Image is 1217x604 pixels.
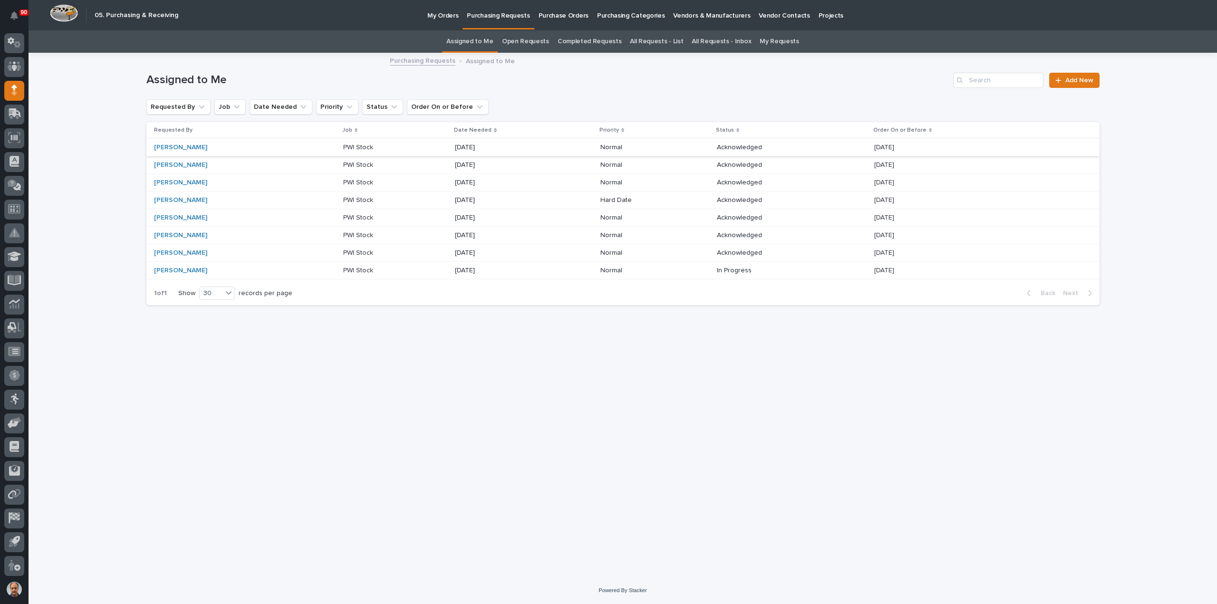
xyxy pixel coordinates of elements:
[154,267,207,275] a: [PERSON_NAME]
[502,30,549,53] a: Open Requests
[446,30,493,53] a: Assigned to Me
[455,179,534,187] p: [DATE]
[154,214,207,222] a: [PERSON_NAME]
[1065,77,1093,84] span: Add New
[692,30,751,53] a: All Requests - Inbox
[455,267,534,275] p: [DATE]
[154,161,207,169] a: [PERSON_NAME]
[760,30,799,53] a: My Requests
[717,214,796,222] p: Acknowledged
[455,144,534,152] p: [DATE]
[1059,289,1100,297] button: Next
[600,231,680,240] p: Normal
[717,231,796,240] p: Acknowledged
[21,9,27,16] p: 90
[154,144,207,152] a: [PERSON_NAME]
[146,174,1100,192] tr: [PERSON_NAME] PWI StockPWI Stock [DATE]NormalAcknowledged[DATE][DATE]
[146,139,1100,156] tr: [PERSON_NAME] PWI StockPWI Stock [DATE]NormalAcknowledged[DATE][DATE]
[1019,289,1059,297] button: Back
[362,99,403,115] button: Status
[343,159,375,169] p: PWI Stock
[12,11,24,27] div: Notifications90
[146,244,1100,262] tr: [PERSON_NAME] PWI StockPWI Stock [DATE]NormalAcknowledged[DATE][DATE]
[200,288,222,298] div: 30
[717,249,796,257] p: Acknowledged
[146,99,211,115] button: Requested By
[343,177,375,187] p: PWI Stock
[600,249,680,257] p: Normal
[454,125,492,135] p: Date Needed
[455,196,534,204] p: [DATE]
[146,156,1100,174] tr: [PERSON_NAME] PWI StockPWI Stock [DATE]NormalAcknowledged[DATE][DATE]
[4,579,24,599] button: users-avatar
[455,249,534,257] p: [DATE]
[343,194,375,204] p: PWI Stock
[342,125,352,135] p: Job
[146,209,1100,227] tr: [PERSON_NAME] PWI StockPWI Stock [DATE]NormalAcknowledged[DATE][DATE]
[873,125,927,135] p: Order On or Before
[599,587,647,593] a: Powered By Stacker
[343,212,375,222] p: PWI Stock
[717,196,796,204] p: Acknowledged
[146,262,1100,279] tr: [PERSON_NAME] PWI StockPWI Stock [DATE]NormalIn Progress[DATE][DATE]
[558,30,621,53] a: Completed Requests
[455,161,534,169] p: [DATE]
[4,6,24,26] button: Notifications
[874,194,896,204] p: [DATE]
[239,289,292,297] p: records per page
[95,11,178,19] h2: 05. Purchasing & Receiving
[600,214,680,222] p: Normal
[154,179,207,187] a: [PERSON_NAME]
[874,142,896,152] p: [DATE]
[343,265,375,275] p: PWI Stock
[600,267,680,275] p: Normal
[154,249,207,257] a: [PERSON_NAME]
[466,55,515,66] p: Assigned to Me
[455,231,534,240] p: [DATE]
[717,161,796,169] p: Acknowledged
[874,230,896,240] p: [DATE]
[154,125,193,135] p: Requested By
[154,231,207,240] a: [PERSON_NAME]
[343,247,375,257] p: PWI Stock
[874,159,896,169] p: [DATE]
[146,192,1100,209] tr: [PERSON_NAME] PWI StockPWI Stock [DATE]Hard DateAcknowledged[DATE][DATE]
[146,73,950,87] h1: Assigned to Me
[178,289,195,297] p: Show
[214,99,246,115] button: Job
[717,267,796,275] p: In Progress
[953,73,1043,88] input: Search
[1049,73,1099,88] a: Add New
[874,265,896,275] p: [DATE]
[874,247,896,257] p: [DATE]
[343,142,375,152] p: PWI Stock
[1063,289,1084,297] span: Next
[1035,289,1055,297] span: Back
[154,196,207,204] a: [PERSON_NAME]
[146,227,1100,244] tr: [PERSON_NAME] PWI StockPWI Stock [DATE]NormalAcknowledged[DATE][DATE]
[390,55,455,66] a: Purchasing Requests
[600,196,680,204] p: Hard Date
[343,230,375,240] p: PWI Stock
[250,99,312,115] button: Date Needed
[455,214,534,222] p: [DATE]
[146,282,174,305] p: 1 of 1
[874,177,896,187] p: [DATE]
[316,99,358,115] button: Priority
[716,125,734,135] p: Status
[407,99,489,115] button: Order On or Before
[630,30,683,53] a: All Requests - List
[50,4,78,22] img: Workspace Logo
[717,144,796,152] p: Acknowledged
[599,125,619,135] p: Priority
[600,161,680,169] p: Normal
[874,212,896,222] p: [DATE]
[600,144,680,152] p: Normal
[717,179,796,187] p: Acknowledged
[600,179,680,187] p: Normal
